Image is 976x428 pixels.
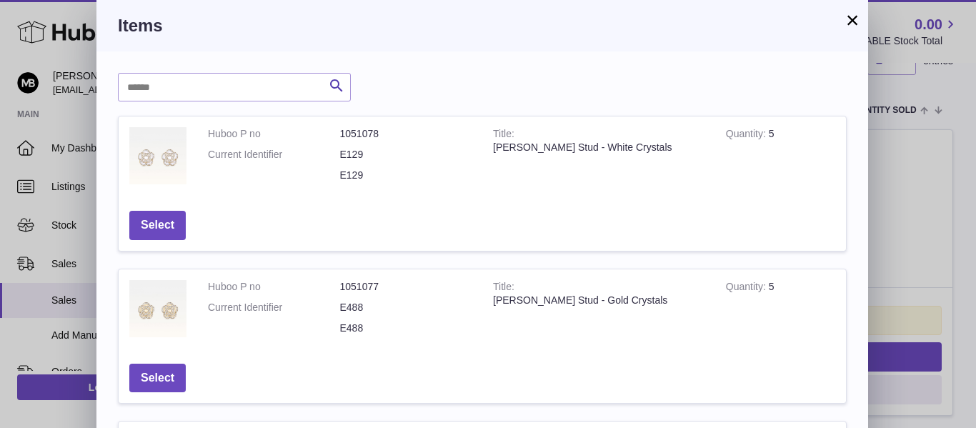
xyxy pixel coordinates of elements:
[715,116,846,200] td: 5
[340,148,472,161] dd: E129
[493,294,704,307] div: [PERSON_NAME] Stud - Gold Crystals
[208,127,340,141] dt: Huboo P no
[844,11,861,29] button: ×
[493,128,514,143] strong: Title
[340,280,472,294] dd: 1051077
[493,281,514,296] strong: Title
[340,169,472,182] dd: E129
[340,301,472,314] dd: E488
[208,280,340,294] dt: Huboo P no
[340,322,472,335] dd: E488
[726,281,769,296] strong: Quantity
[726,128,769,143] strong: Quantity
[208,301,340,314] dt: Current Identifier
[129,211,186,240] button: Select
[340,127,472,141] dd: 1051078
[715,269,846,353] td: 5
[129,127,186,184] img: Camelia Stud - White Crystals
[129,364,186,393] button: Select
[129,280,186,337] img: Camelia Stud - Gold Crystals
[208,148,340,161] dt: Current Identifier
[493,141,704,154] div: [PERSON_NAME] Stud - White Crystals
[118,14,847,37] h3: Items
